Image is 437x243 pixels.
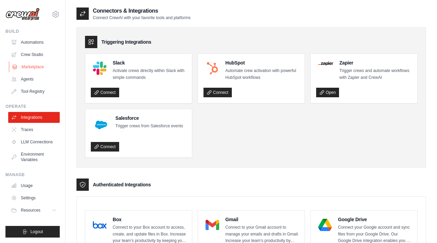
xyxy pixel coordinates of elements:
span: Resources [21,208,40,213]
a: Settings [8,192,60,203]
h4: Zapier [339,59,412,66]
a: Usage [8,180,60,191]
p: Activate crews directly within Slack with simple commands [113,68,186,81]
img: Zapier Logo [318,61,333,66]
p: Trigger crews and automate workflows with Zapier and CrewAI [339,68,412,81]
p: Automate crew activation with powerful HubSpot workflows [225,68,299,81]
a: Tool Registry [8,86,60,97]
h4: Gmail [225,216,299,223]
button: Logout [5,226,60,238]
img: Slack Logo [93,61,107,75]
div: Operate [5,104,60,109]
div: Manage [5,172,60,177]
h4: Box [113,216,186,223]
h2: Connectors & Integrations [93,7,191,15]
img: Google Drive Logo [318,218,332,232]
a: Automations [8,37,60,48]
img: Logo [5,8,40,21]
a: Connect [203,88,232,97]
img: HubSpot Logo [206,61,219,75]
a: Connect [91,142,119,152]
h4: Google Drive [338,216,412,223]
img: Salesforce Logo [93,117,109,133]
img: Box Logo [93,218,107,232]
a: Open [316,88,339,97]
a: LLM Connections [8,137,60,147]
div: Build [5,29,60,34]
p: Connect CrewAI with your favorite tools and platforms [93,15,191,20]
h3: Triggering Integrations [101,39,151,45]
h4: Slack [113,59,186,66]
a: Traces [8,124,60,135]
a: Agents [8,74,60,85]
a: Marketplace [9,61,60,72]
h4: HubSpot [225,59,299,66]
a: Connect [91,88,119,97]
h3: Authenticated Integrations [93,181,151,188]
p: Trigger crews from Salesforce events [115,123,183,130]
h4: Salesforce [115,115,183,121]
a: Environment Variables [8,149,60,165]
a: Crew Studio [8,49,60,60]
a: Integrations [8,112,60,123]
span: Logout [30,229,43,234]
button: Resources [8,205,60,216]
img: Gmail Logo [206,218,219,232]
